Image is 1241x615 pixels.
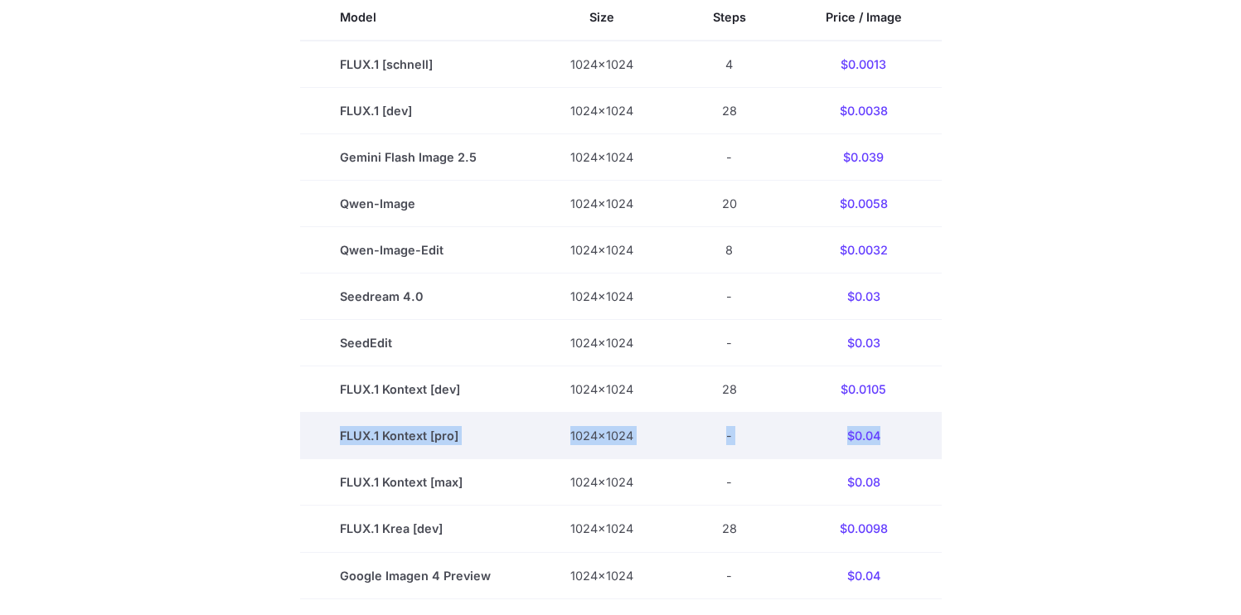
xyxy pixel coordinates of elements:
td: 1024x1024 [531,227,673,274]
td: - [673,274,786,320]
td: $0.04 [786,413,942,459]
td: $0.0032 [786,227,942,274]
td: $0.0058 [786,181,942,227]
td: Qwen-Image [300,181,531,227]
td: - [673,134,786,181]
td: - [673,320,786,366]
td: - [673,459,786,506]
td: 1024x1024 [531,413,673,459]
td: 8 [673,227,786,274]
td: Qwen-Image-Edit [300,227,531,274]
td: FLUX.1 [dev] [300,88,531,134]
td: $0.039 [786,134,942,181]
td: 4 [673,41,786,88]
td: 1024x1024 [531,41,673,88]
td: 20 [673,181,786,227]
td: 1024x1024 [531,459,673,506]
td: FLUX.1 Krea [dev] [300,506,531,552]
td: $0.03 [786,274,942,320]
td: 28 [673,366,786,413]
td: Google Imagen 4 Preview [300,552,531,598]
td: FLUX.1 [schnell] [300,41,531,88]
td: FLUX.1 Kontext [pro] [300,413,531,459]
td: FLUX.1 Kontext [dev] [300,366,531,413]
td: 1024x1024 [531,88,673,134]
td: $0.03 [786,320,942,366]
td: $0.0098 [786,506,942,552]
td: 28 [673,88,786,134]
td: $0.04 [786,552,942,598]
td: $0.0013 [786,41,942,88]
td: $0.0105 [786,366,942,413]
span: Gemini Flash Image 2.5 [340,148,491,167]
td: - [673,552,786,598]
td: $0.0038 [786,88,942,134]
td: FLUX.1 Kontext [max] [300,459,531,506]
td: 1024x1024 [531,366,673,413]
td: 28 [673,506,786,552]
td: 1024x1024 [531,274,673,320]
td: 1024x1024 [531,506,673,552]
td: - [673,413,786,459]
td: 1024x1024 [531,320,673,366]
td: 1024x1024 [531,552,673,598]
td: 1024x1024 [531,134,673,181]
td: Seedream 4.0 [300,274,531,320]
td: SeedEdit [300,320,531,366]
td: 1024x1024 [531,181,673,227]
td: $0.08 [786,459,942,506]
